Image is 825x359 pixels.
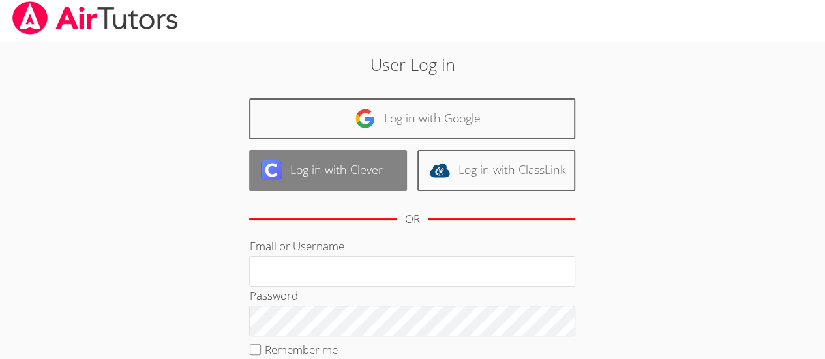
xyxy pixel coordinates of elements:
[417,150,575,191] a: Log in with ClassLink
[249,288,297,303] label: Password
[190,52,635,77] h2: User Log in
[249,150,407,191] a: Log in with Clever
[249,238,344,253] label: Email or Username
[11,1,179,35] img: airtutors_banner-c4298cdbf04f3fff15de1276eac7730deb9818008684d7c2e4769d2f7ddbe033.png
[429,160,450,180] img: classlink-logo-d6bb404cc1216ec64c9a2012d9dc4662098be43eaf13dc465df04b49fa7ab582.svg
[249,98,575,139] a: Log in with Google
[355,108,376,129] img: google-logo-50288ca7cdecda66e5e0955fdab243c47b7ad437acaf1139b6f446037453330a.svg
[265,342,338,357] label: Remember me
[405,210,420,229] div: OR
[261,160,282,180] img: clever-logo-6eab21bc6e7a338710f1a6ff85c0baf02591cd810cc4098c63d3a4b26e2feb20.svg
